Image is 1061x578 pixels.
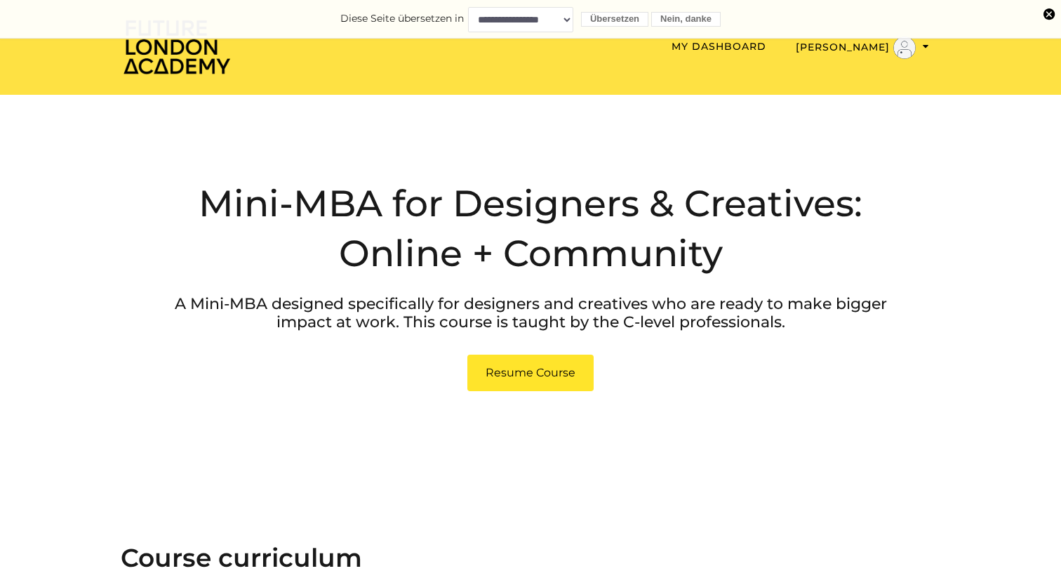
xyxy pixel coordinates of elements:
[581,12,648,27] button: Übersetzen
[121,543,940,573] h2: Course curriculum
[161,179,899,277] h2: Mini-MBA for Designers & Creatives: Online + Community
[121,18,233,75] img: Home Page
[672,40,766,53] a: My Dashboard
[651,12,721,27] button: Nein, danke
[161,295,899,332] p: A Mini-MBA designed specifically for designers and creatives who are ready to make bigger impact ...
[792,36,933,60] button: Toggle menu
[467,355,594,391] a: Resume Course
[14,6,1047,32] form: Diese Seite übersetzen in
